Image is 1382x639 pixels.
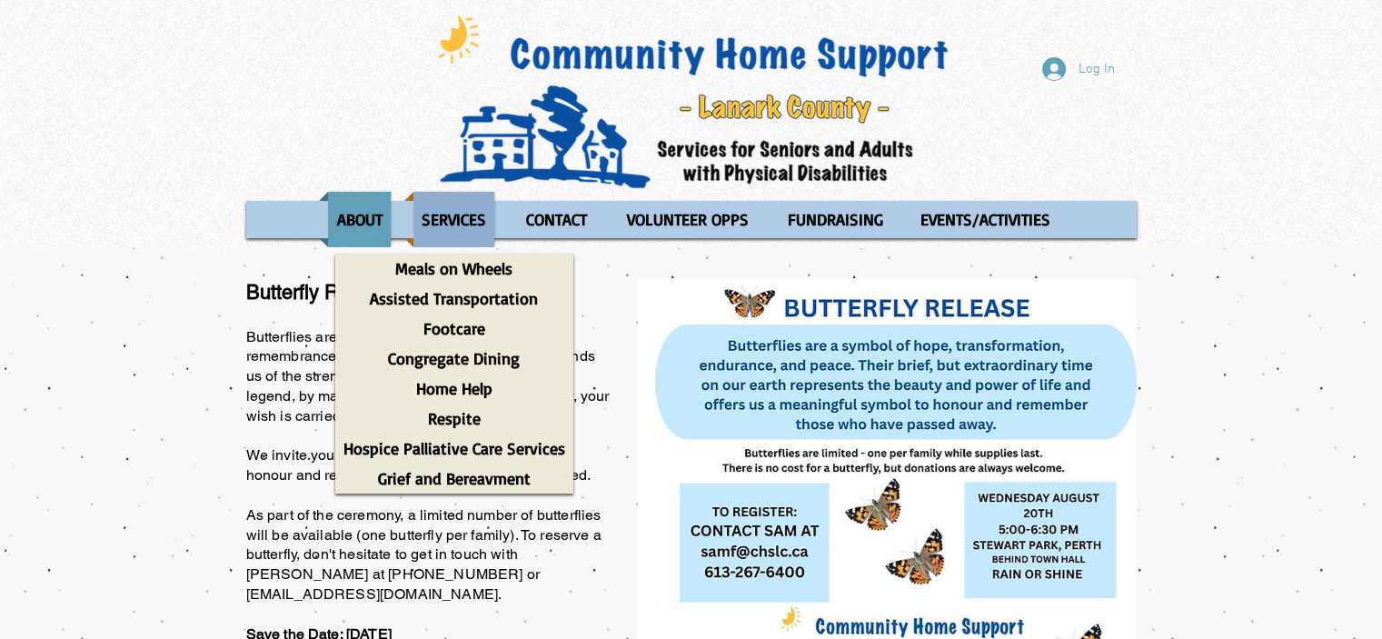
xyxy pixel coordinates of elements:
[335,344,573,374] a: Congregate Dining
[329,192,391,247] p: ABOUT
[415,314,493,344] p: Footcare
[1029,52,1128,86] button: Log In
[380,344,528,374] p: Congregate Dining
[362,284,546,314] p: Assisted Transportation
[1072,60,1121,79] span: Log In
[335,464,573,494] a: Grief and Bereavment
[912,192,1059,247] p: EVENTS/ACTIVITIES
[335,404,573,434] a: Respite
[771,192,899,247] a: FUNDRAISING
[335,374,573,404] a: Home Help
[619,192,757,247] p: VOLUNTEER OPPS
[246,192,1137,247] nav: Site
[780,192,891,247] p: FUNDRAISING
[610,192,766,247] a: VOLUNTEER OPPS
[903,192,1068,247] a: EVENTS/ACTIVITIES
[335,314,573,344] a: Footcare
[335,434,573,464] a: Hospice Palliative Care Services
[408,374,501,404] p: Home Help
[335,284,573,314] a: Assisted Transportation
[404,192,503,247] a: SERVICES
[319,192,400,247] a: ABOUT
[508,192,605,247] a: CONTACT
[370,464,539,494] p: Grief and Bereavment
[413,192,494,247] p: SERVICES
[387,254,521,284] p: Meals on Wheels
[518,192,595,247] p: CONTACT
[246,281,475,304] span: Butterfly Release - [DATE]
[335,254,573,284] a: Meals on Wheels
[420,404,489,434] p: Respite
